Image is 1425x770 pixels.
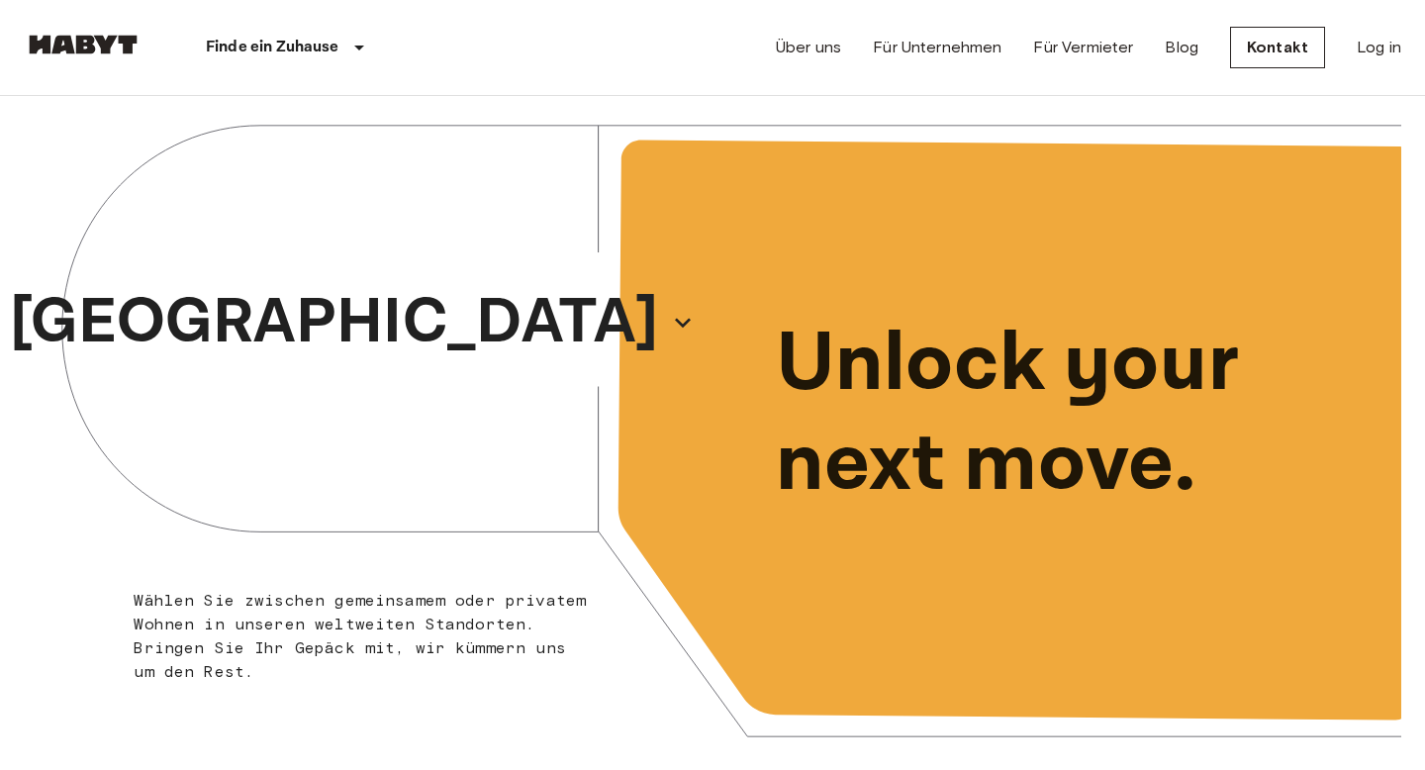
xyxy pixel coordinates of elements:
[776,36,841,59] a: Über uns
[206,36,339,59] p: Finde ein Zuhause
[134,589,588,684] p: Wählen Sie zwischen gemeinsamem oder privatem Wohnen in unseren weltweiten Standorten. Bringen Si...
[1033,36,1133,59] a: Für Vermieter
[776,315,1370,515] p: Unlock your next move.
[1165,36,1198,59] a: Blog
[873,36,1001,59] a: Für Unternehmen
[24,35,142,54] img: Habyt
[10,275,659,370] p: [GEOGRAPHIC_DATA]
[1357,36,1401,59] a: Log in
[1230,27,1325,68] a: Kontakt
[2,269,703,376] button: [GEOGRAPHIC_DATA]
